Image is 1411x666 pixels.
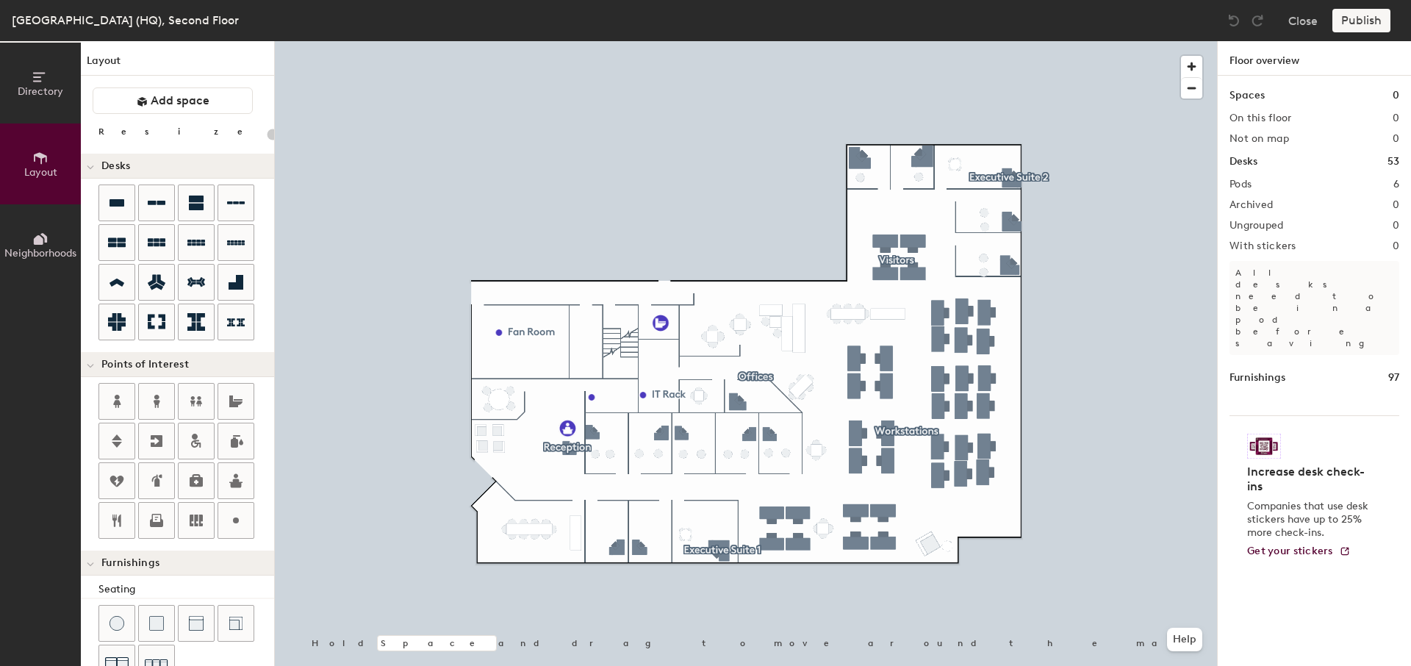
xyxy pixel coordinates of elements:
[229,616,243,631] img: Couch (corner)
[4,247,76,259] span: Neighborhoods
[1247,500,1373,540] p: Companies that use desk stickers have up to 25% more check-ins.
[151,93,209,108] span: Add space
[1393,199,1399,211] h2: 0
[12,11,239,29] div: [GEOGRAPHIC_DATA] (HQ), Second Floor
[1393,179,1399,190] h2: 6
[1288,9,1318,32] button: Close
[218,605,254,642] button: Couch (corner)
[1388,370,1399,386] h1: 97
[1229,370,1285,386] h1: Furnishings
[98,126,261,137] div: Resize
[149,616,164,631] img: Cushion
[138,605,175,642] button: Cushion
[1393,87,1399,104] h1: 0
[1229,179,1252,190] h2: Pods
[1229,87,1265,104] h1: Spaces
[98,581,274,598] div: Seating
[101,359,189,370] span: Points of Interest
[189,616,204,631] img: Couch (middle)
[1229,240,1296,252] h2: With stickers
[101,160,130,172] span: Desks
[109,616,124,631] img: Stool
[1229,133,1289,145] h2: Not on map
[93,87,253,114] button: Add space
[1229,154,1257,170] h1: Desks
[1229,261,1399,355] p: All desks need to be in a pod before saving
[1227,13,1241,28] img: Undo
[24,166,57,179] span: Layout
[1229,199,1273,211] h2: Archived
[1229,112,1292,124] h2: On this floor
[1393,240,1399,252] h2: 0
[1387,154,1399,170] h1: 53
[1393,133,1399,145] h2: 0
[18,85,63,98] span: Directory
[1393,220,1399,232] h2: 0
[81,53,274,76] h1: Layout
[98,605,135,642] button: Stool
[1393,112,1399,124] h2: 0
[178,605,215,642] button: Couch (middle)
[1250,13,1265,28] img: Redo
[1247,545,1333,557] span: Get your stickers
[1247,545,1351,558] a: Get your stickers
[101,557,159,569] span: Furnishings
[1167,628,1202,651] button: Help
[1247,465,1373,494] h4: Increase desk check-ins
[1247,434,1281,459] img: Sticker logo
[1229,220,1284,232] h2: Ungrouped
[1218,41,1411,76] h1: Floor overview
